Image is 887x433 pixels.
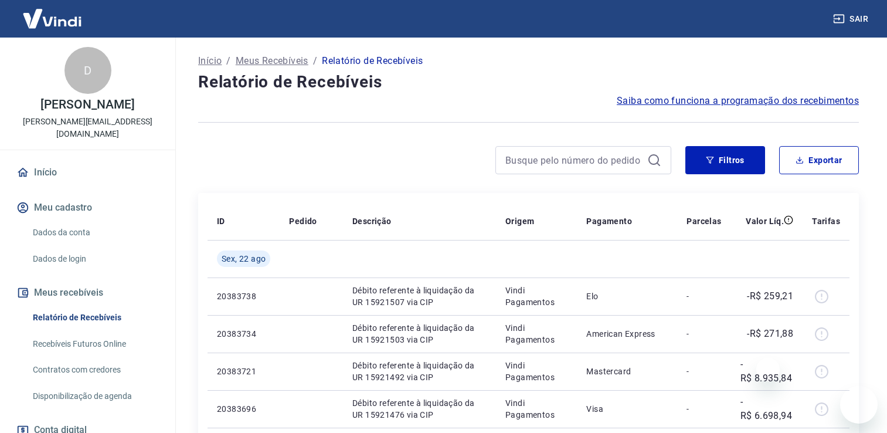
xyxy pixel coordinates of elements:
[779,146,859,174] button: Exportar
[747,327,793,341] p: -R$ 271,88
[352,215,392,227] p: Descrição
[64,47,111,94] div: D
[687,403,721,415] p: -
[217,290,270,302] p: 20383738
[586,215,632,227] p: Pagamento
[812,215,840,227] p: Tarifas
[352,322,487,346] p: Débito referente à liquidação da UR 15921503 via CIP
[28,332,161,356] a: Recebíveis Futuros Online
[685,146,765,174] button: Filtros
[586,403,668,415] p: Visa
[28,221,161,245] a: Dados da conta
[9,116,166,140] p: [PERSON_NAME][EMAIL_ADDRESS][DOMAIN_NAME]
[14,195,161,221] button: Meu cadastro
[746,215,784,227] p: Valor Líq.
[687,328,721,340] p: -
[14,1,90,36] img: Vindi
[322,54,423,68] p: Relatório de Recebíveis
[217,403,270,415] p: 20383696
[831,8,873,30] button: Sair
[236,54,308,68] a: Meus Recebíveis
[198,54,222,68] a: Início
[840,386,878,424] iframe: Botão para abrir a janela de mensagens
[740,395,794,423] p: -R$ 6.698,94
[687,290,721,302] p: -
[198,70,859,94] h4: Relatório de Recebíveis
[740,357,794,385] p: -R$ 8.935,84
[14,280,161,306] button: Meus recebíveis
[505,360,567,383] p: Vindi Pagamentos
[222,253,266,265] span: Sex, 22 ago
[586,366,668,377] p: Mastercard
[40,99,134,111] p: [PERSON_NAME]
[217,328,270,340] p: 20383734
[747,289,793,303] p: -R$ 259,21
[505,285,567,308] p: Vindi Pagamentos
[505,397,567,421] p: Vindi Pagamentos
[505,151,643,169] input: Busque pelo número do pedido
[217,366,270,377] p: 20383721
[586,328,668,340] p: American Express
[28,247,161,271] a: Dados de login
[756,358,780,381] iframe: Fechar mensagem
[313,54,317,68] p: /
[217,215,225,227] p: ID
[687,215,721,227] p: Parcelas
[352,285,487,308] p: Débito referente à liquidação da UR 15921507 via CIP
[289,215,317,227] p: Pedido
[28,306,161,330] a: Relatório de Recebíveis
[586,290,668,302] p: Elo
[28,358,161,382] a: Contratos com credores
[687,366,721,377] p: -
[28,384,161,408] a: Disponibilização de agenda
[14,160,161,185] a: Início
[617,94,859,108] a: Saiba como funciona a programação dos recebimentos
[352,360,487,383] p: Débito referente à liquidação da UR 15921492 via CIP
[226,54,230,68] p: /
[505,322,567,346] p: Vindi Pagamentos
[352,397,487,421] p: Débito referente à liquidação da UR 15921476 via CIP
[505,215,534,227] p: Origem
